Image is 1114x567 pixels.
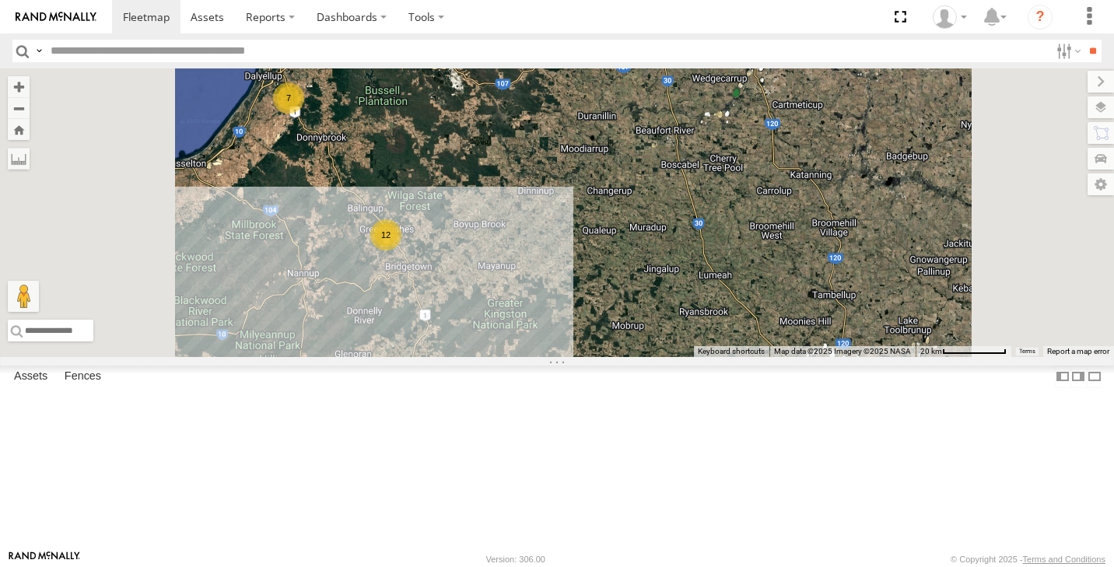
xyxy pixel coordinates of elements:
[370,219,401,250] div: 12
[8,281,39,312] button: Drag Pegman onto the map to open Street View
[273,82,304,114] div: 7
[8,119,30,140] button: Zoom Home
[927,5,972,29] div: Cody Roberts
[8,76,30,97] button: Zoom in
[1050,40,1084,62] label: Search Filter Options
[16,12,96,23] img: rand-logo.svg
[1088,173,1114,195] label: Map Settings
[1019,348,1035,355] a: Terms (opens in new tab)
[57,366,109,387] label: Fences
[1070,366,1086,388] label: Dock Summary Table to the Right
[916,346,1011,357] button: Map scale: 20 km per 79 pixels
[1055,366,1070,388] label: Dock Summary Table to the Left
[1047,347,1109,355] a: Report a map error
[920,347,942,355] span: 20 km
[486,555,545,564] div: Version: 306.00
[1087,366,1102,388] label: Hide Summary Table
[1028,5,1053,30] i: ?
[1023,555,1105,564] a: Terms and Conditions
[33,40,45,62] label: Search Query
[951,555,1105,564] div: © Copyright 2025 -
[9,551,80,567] a: Visit our Website
[774,347,911,355] span: Map data ©2025 Imagery ©2025 NASA
[8,148,30,170] label: Measure
[6,366,55,387] label: Assets
[698,346,765,357] button: Keyboard shortcuts
[8,97,30,119] button: Zoom out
